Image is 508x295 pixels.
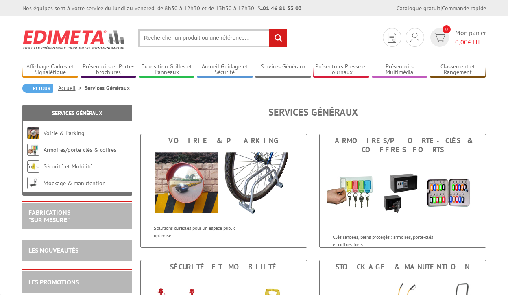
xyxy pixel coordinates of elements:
[397,4,486,12] div: |
[28,278,79,286] a: LES PROMOTIONS
[258,4,302,12] strong: 01 46 81 33 03
[455,38,468,46] span: 0,00
[28,246,78,254] a: LES NOUVEAUTÉS
[428,28,486,47] a: devis rapide 0 Mon panier 0,00€ HT
[22,4,302,12] div: Nos équipes sont à votre service du lundi au vendredi de 8h30 à 12h30 et de 13h30 à 17h30
[372,63,428,76] a: Présentoirs Multimédia
[434,33,445,42] img: devis rapide
[269,29,287,47] input: rechercher
[27,146,116,170] a: Armoires/porte-clés & coffres forts
[44,163,92,170] a: Sécurité et Mobilité
[85,84,130,92] li: Services Généraux
[138,29,287,47] input: Rechercher un produit ou une référence...
[44,129,85,137] a: Voirie & Parking
[52,109,102,117] a: Services Généraux
[442,4,486,12] a: Commande rapide
[22,84,53,93] a: Retour
[22,24,126,55] img: Edimeta
[255,63,311,76] a: Services Généraux
[430,63,486,76] a: Classement et Rangement
[81,63,137,76] a: Présentoirs et Porte-brochures
[140,134,307,248] a: Voirie & Parking Voirie & Parking Solutions durables pour un espace public optimisé.
[27,127,39,139] img: Voirie & Parking
[333,234,434,247] p: Clés rangées, biens protégés : armoires, porte-clés et coffres-forts.
[22,63,78,76] a: Affichage Cadres et Signalétique
[443,25,451,33] span: 0
[197,63,253,76] a: Accueil Guidage et Sécurité
[322,136,484,154] div: Armoires/porte-clés & coffres forts
[27,177,39,189] img: Stockage & manutention
[327,156,478,229] img: Armoires/porte-clés & coffres forts
[322,262,484,271] div: Stockage & manutention
[143,262,305,271] div: Sécurité et Mobilité
[44,179,106,187] a: Stockage & manutention
[27,144,39,156] img: Armoires/porte-clés & coffres forts
[410,33,419,42] img: devis rapide
[313,63,369,76] a: Présentoirs Presse et Journaux
[397,4,440,12] a: Catalogue gratuit
[154,225,255,238] p: Solutions durables pour un espace public optimisé.
[143,136,305,145] div: Voirie & Parking
[455,28,486,47] span: Mon panier
[58,84,85,92] a: Accueil
[388,33,396,43] img: devis rapide
[455,37,486,47] span: € HT
[319,134,486,248] a: Armoires/porte-clés & coffres forts Armoires/porte-clés & coffres forts Clés rangées, biens proté...
[28,208,70,224] a: FABRICATIONS"Sur Mesure"
[139,63,195,76] a: Exposition Grilles et Panneaux
[140,107,486,118] h1: Services Généraux
[148,147,299,221] img: Voirie & Parking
